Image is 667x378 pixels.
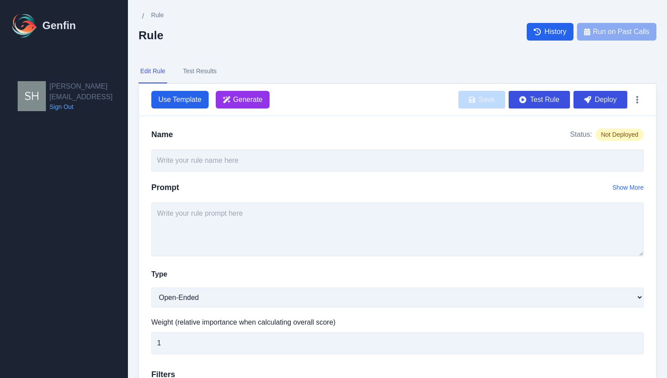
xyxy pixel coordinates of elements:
button: Test Rule [509,91,570,109]
span: Generate [233,94,263,105]
span: Not Deployed [596,128,644,141]
button: Save [458,91,505,109]
span: Run on Past Calls [593,26,649,37]
span: Status: [570,129,592,140]
button: Use Template [151,91,209,109]
a: History [527,23,573,41]
button: Run on Past Calls [577,23,656,41]
h1: Genfin [42,19,76,33]
button: Generate [216,91,270,109]
button: Show More [612,183,644,192]
button: Deploy [573,91,627,109]
label: Weight (relative importance when calculating overall score) [151,317,644,328]
h2: Name [151,128,173,141]
h2: [PERSON_NAME][EMAIL_ADDRESS] [49,81,128,102]
span: History [544,26,566,37]
button: Edit Rule [139,60,167,83]
img: shane+aadirect@genfin.ai [18,81,46,111]
a: Sign Out [49,102,128,111]
h2: Prompt [151,181,179,194]
h2: Rule [139,29,164,42]
label: Type [151,269,167,280]
input: Write your rule name here [151,150,644,172]
span: / [142,11,144,22]
button: Test Results [181,60,218,83]
img: Logo [11,11,39,40]
span: Rule [151,11,164,19]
